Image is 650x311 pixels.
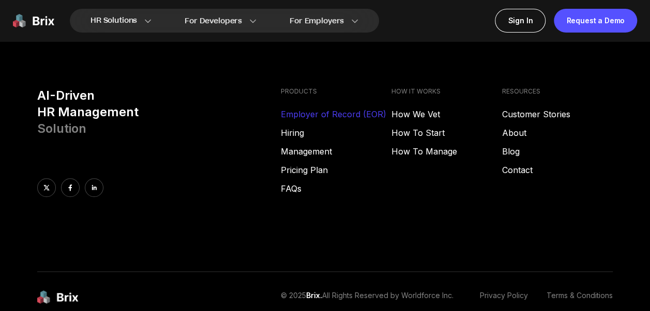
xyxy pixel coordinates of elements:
[280,182,391,195] a: FAQs
[280,164,391,176] a: Pricing Plan
[37,121,86,136] span: Solution
[480,290,528,304] a: Privacy Policy
[37,87,272,137] h3: AI-Driven HR Management
[547,290,613,304] a: Terms & Conditions
[502,145,613,158] a: Blog
[280,290,453,304] p: © 2025 All Rights Reserved by Worldforce Inc.
[502,164,613,176] a: Contact
[280,145,391,158] a: Management
[502,108,613,120] a: Customer Stories
[391,145,502,158] a: How To Manage
[391,127,502,139] a: How To Start
[280,87,391,96] h4: PRODUCTS
[280,127,391,139] a: Hiring
[185,15,242,26] span: For Developers
[502,87,613,96] h4: RESOURCES
[391,108,502,120] a: How We Vet
[90,12,137,29] span: HR Solutions
[495,9,546,33] a: Sign In
[37,290,79,304] img: brix
[554,9,637,33] a: Request a Demo
[290,15,344,26] span: For Employers
[280,108,391,120] a: Employer of Record (EOR)
[306,291,322,300] span: Brix.
[391,87,502,96] h4: HOW IT WORKS
[502,127,613,139] a: About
